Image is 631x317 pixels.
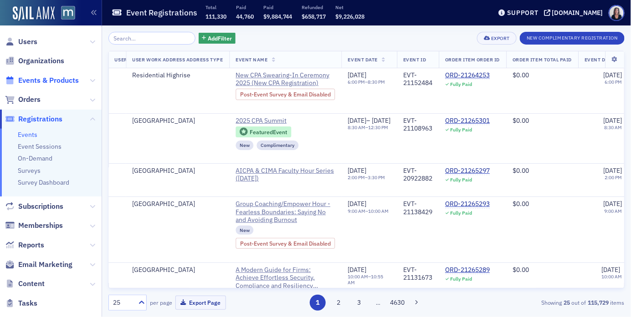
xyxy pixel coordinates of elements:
div: EVT-20922882 [404,167,433,183]
label: per page [150,298,172,307]
div: [GEOGRAPHIC_DATA] [133,266,223,274]
input: Search… [108,32,195,45]
a: Surveys [18,166,41,175]
span: Order Item Total Paid [513,56,572,63]
time: 10:00 AM [348,273,369,280]
div: ORD-21264253 [446,71,490,80]
a: SailAMX [13,6,55,21]
div: – [348,175,385,181]
div: Fully Paid [451,210,472,216]
a: Reports [5,240,44,250]
div: New [236,141,254,150]
button: [DOMAIN_NAME] [544,10,606,16]
span: $0.00 [513,116,529,125]
div: EVT-21152484 [404,71,433,87]
span: 111,330 [205,13,226,20]
a: Events & Products [5,75,79,86]
span: Add Filter [208,34,232,42]
span: 2025 CPA Summit [236,117,319,125]
time: 2:00 PM [605,174,622,181]
a: Survey Dashboard [18,178,69,186]
p: Refunded [302,4,326,10]
span: $9,884,744 [263,13,292,20]
span: $0.00 [513,266,529,274]
div: ORD-21265297 [446,167,490,175]
span: User Work Address Deliverability Score [115,56,227,63]
button: 1 [310,295,326,311]
span: Tasks [18,298,37,308]
span: Users [18,37,37,47]
span: Content [18,279,45,289]
span: $0.00 [513,200,529,208]
p: Total [205,4,226,10]
a: On-Demand [18,154,52,162]
a: Registrations [5,114,62,124]
a: Tasks [5,298,37,308]
button: 2 [331,295,347,311]
a: Event Sessions [18,142,62,151]
span: [DATE] [348,71,367,79]
p: Paid [263,4,292,10]
a: Content [5,279,45,289]
button: Export [477,32,517,45]
div: Post-Event Survey [236,89,336,100]
a: New Complimentary Registration [520,33,625,41]
a: Subscriptions [5,201,63,211]
span: [DATE] [604,116,622,125]
div: Fully Paid [451,127,472,133]
div: Fully Paid [451,81,472,87]
span: [DATE] [348,200,367,208]
time: 3:30 PM [368,174,385,181]
a: Events [18,131,37,139]
button: AddFilter [199,33,236,44]
a: ORD-21265289 [446,266,490,274]
div: Fully Paid [451,276,472,282]
span: 44,760 [236,13,254,20]
a: New CPA Swearing-In Ceremony 2025 (New CPA Registration) [236,71,336,87]
div: – [348,117,391,125]
span: User Work Address Address Type [133,56,223,63]
a: Organizations [5,56,64,66]
span: Registrations [18,114,62,124]
a: ORD-21265293 [446,200,490,208]
a: Users [5,37,37,47]
span: Email Marketing [18,260,72,270]
time: 12:30 PM [369,124,389,131]
span: … [372,298,385,307]
time: 6:00 PM [348,79,365,85]
div: – [348,208,389,214]
time: 8:30 AM [605,124,622,131]
div: Fully Paid [451,177,472,183]
button: New Complimentary Registration [520,32,625,45]
div: – [348,125,391,131]
span: Profile [609,5,625,21]
span: $0.00 [513,166,529,175]
span: [DATE] [604,200,622,208]
div: Post-Event Survey [236,238,336,249]
p: Net [336,4,365,10]
a: Email Marketing [5,260,72,270]
span: [DATE] [348,116,367,125]
a: ORD-21265301 [446,117,490,125]
button: Export Page [175,296,226,310]
div: Featured Event [236,126,292,138]
div: [GEOGRAPHIC_DATA] [133,167,223,175]
a: A Modern Guide for Firms: Achieve Effortless Security, Compliance and Resiliency (brought to you ... [236,266,336,290]
a: AICPA & CIMA Faculty Hour Series ([DATE]) [236,167,336,183]
span: Events & Products [18,75,79,86]
div: – [348,274,391,286]
img: SailAMX [61,6,75,20]
div: EVT-21138429 [404,200,433,216]
span: [DATE] [602,266,621,274]
time: 8:30 PM [368,79,385,85]
button: 4630 [390,295,405,311]
a: Group Coaching/Empower Hour - Fearless Boundaries: Saying No and Avoiding Burnout [236,200,336,224]
div: [GEOGRAPHIC_DATA] [133,200,223,208]
div: EVT-21108963 [404,117,433,133]
span: Subscriptions [18,201,63,211]
div: [DOMAIN_NAME] [552,9,603,17]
